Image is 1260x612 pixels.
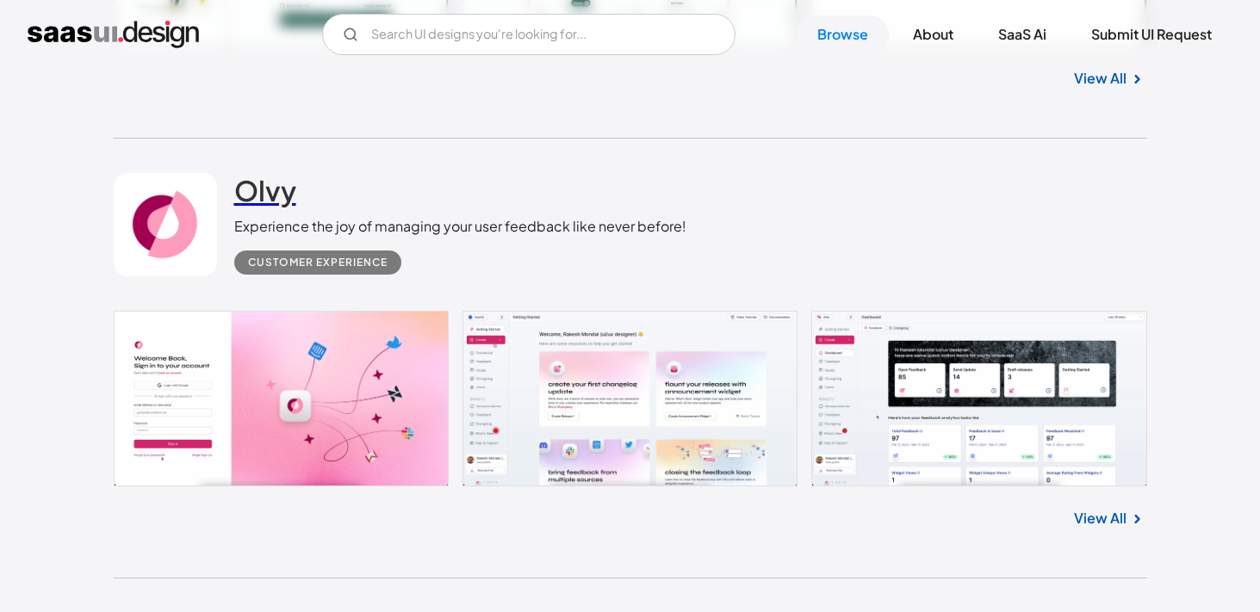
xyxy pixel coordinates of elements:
[234,173,296,207] h2: Olvy
[234,216,686,237] div: Experience the joy of managing your user feedback like never before!
[322,14,736,55] input: Search UI designs you're looking for...
[248,252,388,273] div: Customer Experience
[892,15,974,53] a: About
[28,21,199,48] a: home
[1074,508,1127,529] a: View All
[797,15,889,53] a: Browse
[234,173,296,216] a: Olvy
[1071,15,1232,53] a: Submit UI Request
[322,14,736,55] form: Email Form
[1074,68,1127,89] a: View All
[978,15,1067,53] a: SaaS Ai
